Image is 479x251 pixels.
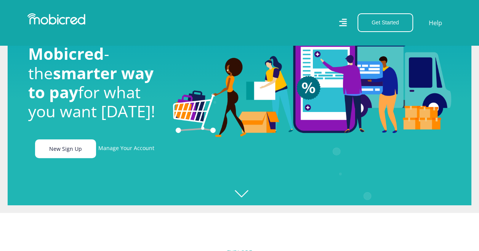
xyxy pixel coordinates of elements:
img: Welcome to Mobicred [173,17,451,137]
span: smarter way to pay [28,62,154,103]
a: New Sign Up [35,139,96,158]
button: Get Started [357,13,413,32]
span: Mobicred [28,43,104,64]
img: Mobicred [27,13,85,25]
h1: - the for what you want [DATE]! [28,44,162,121]
a: Help [428,18,442,28]
a: Manage Your Account [98,139,154,158]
